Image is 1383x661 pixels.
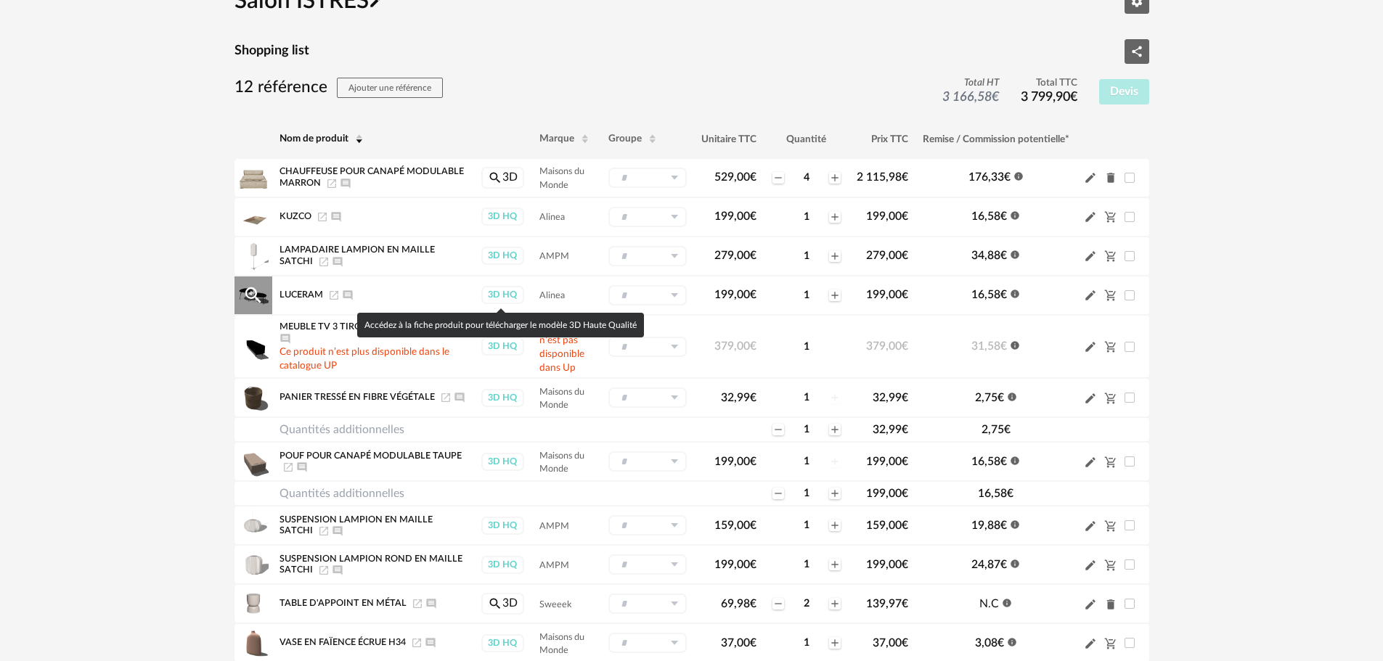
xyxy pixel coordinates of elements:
span: Maisons du Monde [539,167,584,189]
img: Product pack shot [238,588,269,619]
td: Quantités additionnelles [272,481,473,506]
span: € [750,250,756,261]
span: € [750,598,756,609]
span: € [1004,424,1011,435]
div: 1 [786,487,828,500]
div: Sélectionner un groupe [608,168,687,188]
span: 3 799,90 [1021,91,1077,104]
span: € [902,598,908,609]
span: € [998,637,1004,649]
span: 379,00 [714,340,756,352]
span: Total TTC [1021,77,1077,90]
span: Information icon [1010,248,1020,260]
span: Minus icon [772,172,784,184]
span: 2,75 [975,392,1004,403]
span: Alinea [539,213,565,221]
img: Product pack shot [238,382,269,413]
span: Share Variant icon [1130,45,1143,57]
span: 199,00 [866,456,908,467]
a: 3D HQ [481,286,525,304]
a: 3D HQ [481,389,525,407]
span: Information icon [1010,557,1020,569]
span: 3 166,58 [942,91,999,104]
span: Cart Minus icon [1104,456,1117,467]
span: Panier tressé en fibre végétale [280,393,435,402]
div: Sélectionner un groupe [608,285,687,305]
span: AMPM [539,252,569,260]
div: Accédez à la fiche produit pour télécharger le modèle 3D Haute Qualité [357,313,644,337]
span: Plus icon [829,637,841,649]
span: 176,33 [968,171,1011,183]
a: 3D HQ [481,247,525,265]
span: AMPM [539,522,569,530]
span: € [750,289,756,300]
span: Maisons du Monde [539,633,584,655]
span: € [1000,559,1007,570]
span: Ajouter une référence [348,83,431,92]
span: N.C [979,598,999,609]
span: Cart Minus icon [1104,210,1117,222]
span: Cart Minus icon [1104,520,1117,531]
span: € [1000,520,1007,531]
div: Sélectionner un groupe [608,387,687,408]
a: Launch icon [318,565,330,574]
div: Sélectionner un groupe [608,554,687,575]
a: Launch icon [317,212,328,221]
span: Cart Minus icon [1104,289,1117,300]
span: Pencil icon [1084,636,1097,650]
span: Vase en faïence écrue H34 [280,639,406,647]
span: Ajouter un commentaire [342,290,354,299]
span: 199,00 [714,456,756,467]
span: Suspension Lampion Rond En Maille Satchi [280,554,462,575]
span: 37,00 [873,637,908,649]
span: € [750,559,756,570]
div: 3D HQ [481,634,524,652]
span: 279,00 [866,250,908,261]
span: 379,00 [866,340,908,352]
span: Suspension Lampion En Maille Satchi [280,515,433,535]
span: Ajouter un commentaire [425,639,436,647]
td: Quantités additionnelles [272,417,473,442]
span: 139,97 [866,598,908,609]
span: € [1000,340,1007,352]
div: 3D HQ [481,453,524,471]
a: Magnify icon3D [481,167,524,189]
span: € [902,637,908,649]
span: € [902,424,908,435]
span: Ajouter un commentaire [454,393,465,402]
span: € [1000,210,1007,222]
h4: Shopping list [234,43,309,59]
div: 1 [786,519,828,532]
div: 1 [786,250,828,263]
span: Launch icon [282,462,294,471]
span: 24,87 [971,559,1007,570]
span: Sweeek [539,600,571,609]
span: Launch icon [326,178,338,187]
div: Sélectionner un groupe [608,451,687,472]
span: 16,58 [971,456,1007,467]
th: Prix TTC [849,120,915,159]
span: Pencil icon [1084,597,1097,611]
th: Quantité [764,120,849,159]
div: Sélectionner un groupe [608,246,687,266]
th: Unitaire TTC [694,120,764,159]
span: Plus icon [829,172,841,184]
span: Information icon [1010,287,1020,299]
a: Launch icon [328,290,340,299]
span: Maisons du Monde [539,387,584,410]
img: Product pack shot [238,510,269,541]
span: Ajouter un commentaire [332,565,343,574]
span: Plus icon [829,250,841,262]
span: 32,99 [873,424,908,435]
div: 3D HQ [481,208,524,226]
span: € [1004,171,1011,183]
span: Plus icon [829,520,841,531]
span: Delete icon [1104,171,1117,184]
span: Chauffeuse pour canapé modulable marron [280,167,464,187]
span: Launch icon [318,257,330,266]
span: Ajouter un commentaire [340,178,351,187]
span: € [750,456,756,467]
span: 2 115,98 [857,171,908,183]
